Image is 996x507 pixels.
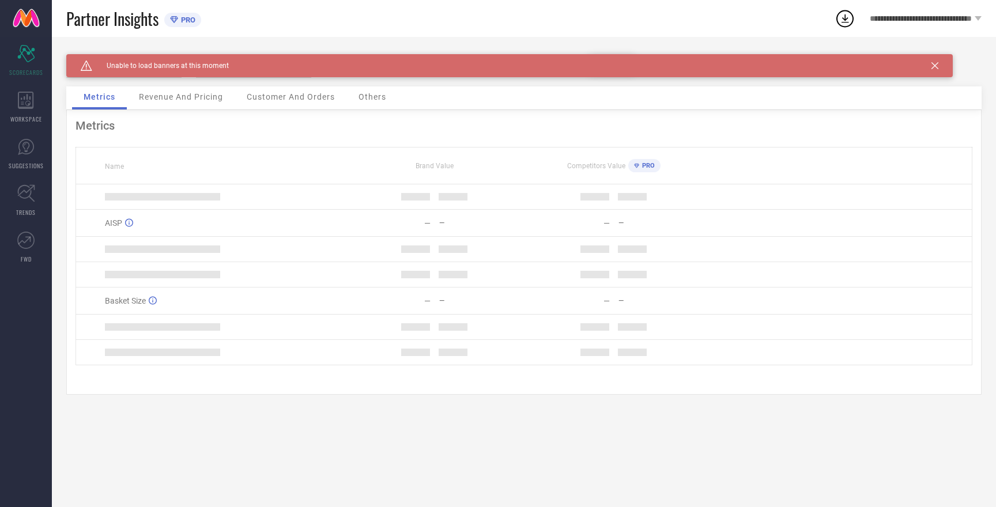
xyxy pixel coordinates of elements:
[16,208,36,217] span: TRENDS
[10,115,42,123] span: WORKSPACE
[439,297,523,305] div: —
[567,162,625,170] span: Competitors Value
[603,218,610,228] div: —
[439,219,523,227] div: —
[618,297,703,305] div: —
[416,162,454,170] span: Brand Value
[66,54,182,62] div: Brand
[424,218,431,228] div: —
[424,296,431,305] div: —
[105,162,124,171] span: Name
[603,296,610,305] div: —
[359,92,386,101] span: Others
[92,62,229,70] span: Unable to load banners at this moment
[639,162,655,169] span: PRO
[66,7,159,31] span: Partner Insights
[9,68,43,77] span: SCORECARDS
[105,296,146,305] span: Basket Size
[76,119,972,133] div: Metrics
[835,8,855,29] div: Open download list
[139,92,223,101] span: Revenue And Pricing
[105,218,122,228] span: AISP
[84,92,115,101] span: Metrics
[9,161,44,170] span: SUGGESTIONS
[247,92,335,101] span: Customer And Orders
[21,255,32,263] span: FWD
[618,219,703,227] div: —
[178,16,195,24] span: PRO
